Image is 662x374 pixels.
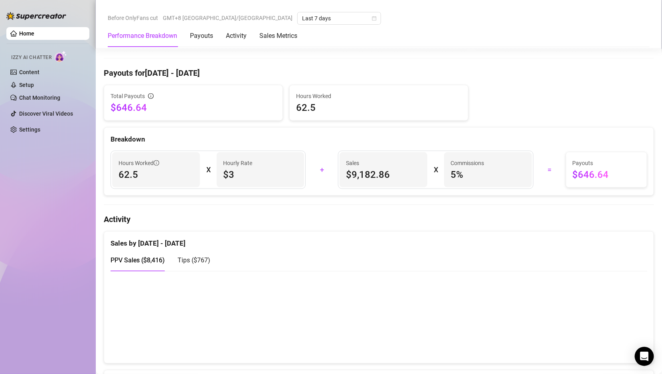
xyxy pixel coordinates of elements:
[163,12,292,24] span: GMT+8 [GEOGRAPHIC_DATA]/[GEOGRAPHIC_DATA]
[259,31,297,41] div: Sales Metrics
[573,168,640,181] span: $646.64
[19,110,73,117] a: Discover Viral Videos
[178,256,210,264] span: Tips ( $767 )
[310,163,333,176] div: +
[111,134,647,145] div: Breakdown
[104,67,654,79] h4: Payouts for [DATE] - [DATE]
[434,163,438,176] div: X
[6,12,66,20] img: logo-BBDzfeDw.svg
[226,31,247,41] div: Activity
[154,160,159,166] span: info-circle
[11,54,51,61] span: Izzy AI Chatter
[538,163,561,176] div: =
[451,168,526,181] span: 5 %
[302,12,376,24] span: Last 7 days
[346,159,421,167] span: Sales
[451,159,484,167] article: Commissions
[148,93,154,99] span: info-circle
[19,82,34,88] a: Setup
[19,126,40,133] a: Settings
[296,92,462,100] span: Hours Worked
[55,51,67,62] img: AI Chatter
[119,168,194,181] span: 62.5
[108,31,177,41] div: Performance Breakdown
[573,159,640,167] span: Payouts
[346,168,421,181] span: $9,182.86
[104,214,654,225] h4: Activity
[19,94,60,101] a: Chat Monitoring
[190,31,213,41] div: Payouts
[111,232,647,249] div: Sales by [DATE] - [DATE]
[296,101,462,114] span: 62.5
[19,30,34,37] a: Home
[111,256,165,264] span: PPV Sales ( $8,416 )
[19,69,40,75] a: Content
[223,168,298,181] span: $3
[111,101,276,114] span: $646.64
[206,163,210,176] div: X
[108,12,158,24] span: Before OnlyFans cut
[111,92,145,100] span: Total Payouts
[223,159,252,167] article: Hourly Rate
[119,159,159,167] span: Hours Worked
[635,347,654,366] div: Open Intercom Messenger
[372,16,377,21] span: calendar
